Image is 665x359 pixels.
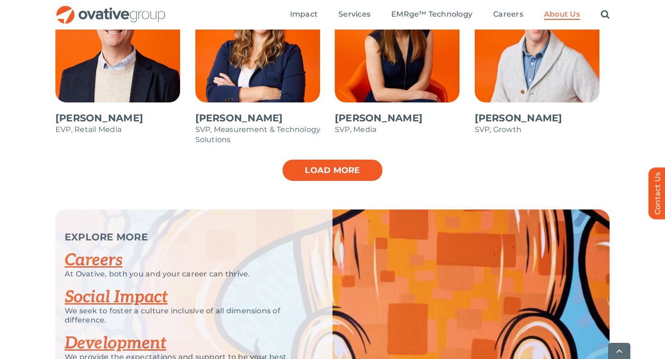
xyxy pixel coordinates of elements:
a: Load more [282,159,383,182]
p: EXPLORE MORE [65,233,309,242]
p: We seek to foster a culture inclusive of all dimensions of difference. [65,306,309,325]
span: Impact [290,10,318,19]
a: EMRge™ Technology [391,10,472,20]
span: About Us [544,10,580,19]
a: Careers [493,10,523,20]
a: Development [65,333,166,353]
span: EMRge™ Technology [391,10,472,19]
span: Services [339,10,370,19]
a: Services [339,10,370,20]
span: Careers [493,10,523,19]
a: Search [601,10,610,20]
a: Social Impact [65,287,168,307]
p: At Ovative, both you and your career can thrive. [65,269,309,279]
a: Impact [290,10,318,20]
a: OG_Full_horizontal_RGB [55,5,166,13]
a: About Us [544,10,580,20]
a: Careers [65,250,122,270]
